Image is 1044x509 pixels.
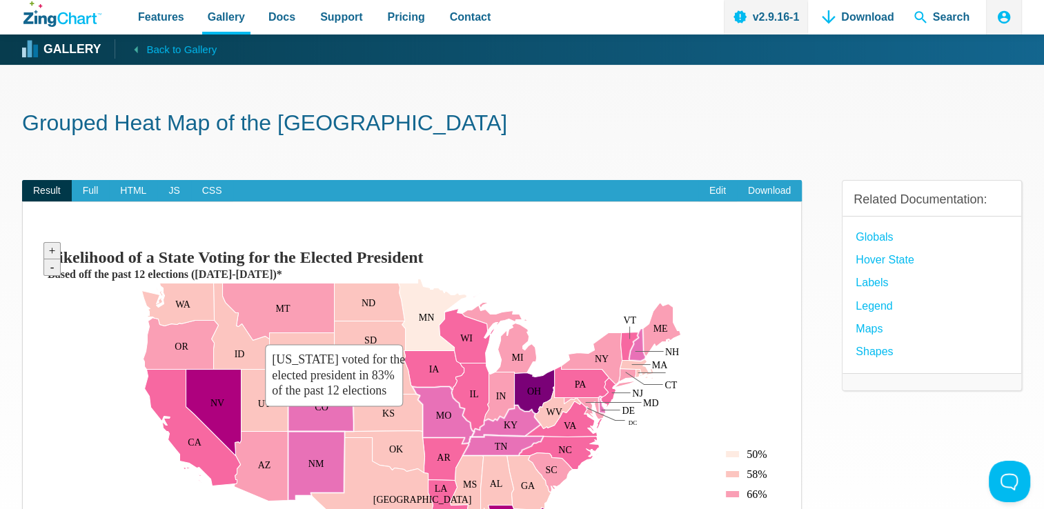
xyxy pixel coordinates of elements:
[856,250,914,269] a: hover state
[387,8,424,26] span: Pricing
[856,228,893,246] a: globals
[43,43,101,56] strong: Gallery
[22,180,72,202] span: Result
[208,8,245,26] span: Gallery
[138,8,184,26] span: Features
[72,180,110,202] span: Full
[989,461,1030,502] iframe: Toggle Customer Support
[856,273,888,292] a: Labels
[157,180,190,202] span: JS
[109,180,157,202] span: HTML
[856,297,892,315] a: Legend
[22,109,1022,140] h1: Grouped Heat Map of the [GEOGRAPHIC_DATA]
[450,8,491,26] span: Contact
[698,180,737,202] a: Edit
[737,180,802,202] a: Download
[115,39,217,59] a: Back to Gallery
[191,180,233,202] span: CSS
[320,8,362,26] span: Support
[856,319,883,338] a: Maps
[146,41,217,59] span: Back to Gallery
[854,192,1010,208] h3: Related Documentation:
[268,8,295,26] span: Docs
[23,1,101,27] a: ZingChart Logo. Click to return to the homepage
[23,39,101,60] a: Gallery
[856,342,893,361] a: Shapes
